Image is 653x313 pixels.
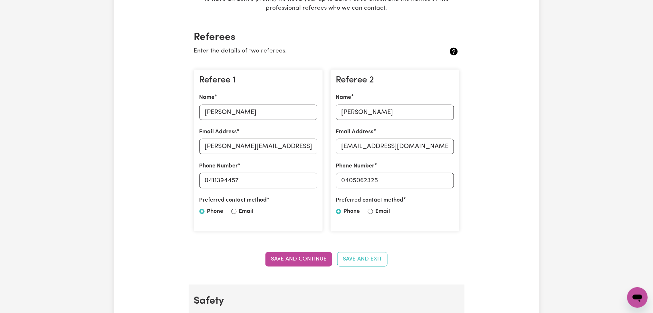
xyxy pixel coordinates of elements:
[265,252,332,266] button: Save and Continue
[336,93,351,102] label: Name
[194,47,415,56] p: Enter the details of two referees.
[199,128,237,136] label: Email Address
[336,75,454,86] h3: Referee 2
[199,162,238,170] label: Phone Number
[337,252,388,266] button: Save and Exit
[344,207,360,216] label: Phone
[376,207,390,216] label: Email
[336,128,374,136] label: Email Address
[336,162,375,170] label: Phone Number
[239,207,254,216] label: Email
[199,196,267,204] label: Preferred contact method
[194,31,459,43] h2: Referees
[194,295,459,307] h2: Safety
[336,196,404,204] label: Preferred contact method
[207,207,224,216] label: Phone
[199,75,317,86] h3: Referee 1
[199,93,215,102] label: Name
[627,287,648,308] iframe: Button to launch messaging window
